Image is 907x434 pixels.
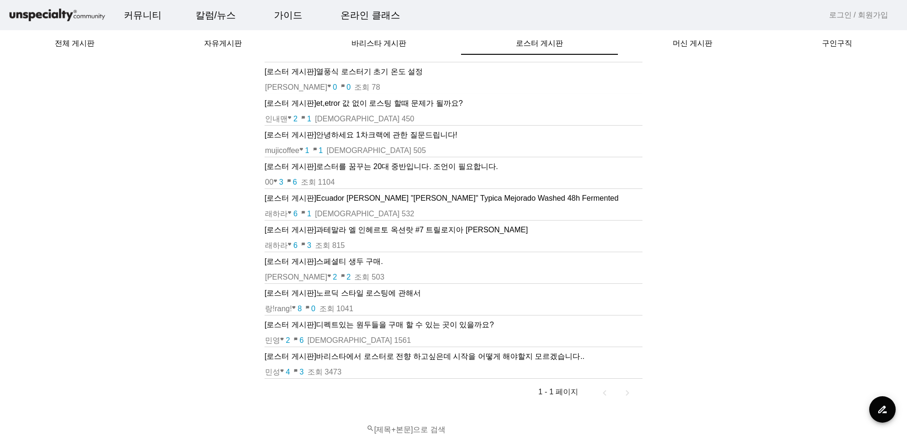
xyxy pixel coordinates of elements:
span: 2 [286,336,294,344]
span: 인내맨 [265,115,288,123]
p: Ecuador [PERSON_NAME] "[PERSON_NAME]" Typica Mejorado Washed 48h Fermented [265,193,642,204]
a: [로스터 게시판]Ecuador [PERSON_NAME] "[PERSON_NAME]" Typica Mejorado Washed 48h Fermented [265,193,642,204]
mat-icon: favorite [292,306,298,311]
span: 조회 815 [315,241,349,249]
mat-icon: favorite [327,84,333,90]
a: [로스터 게시판]안녕하세요 1차크랙에 관한 질문드립니다! [265,129,642,141]
a: 설정 [122,299,181,323]
span: [로스터 게시판] [265,226,316,234]
span: [로스터 게시판] [265,257,316,265]
a: [로스터 게시판]스페셜티 생두 구매. [265,256,642,267]
p: 디펙트있는 원두들을 구매 할 수 있는 곳이 있을까요? [265,319,642,331]
a: 커뮤니티 [116,2,169,28]
span: [PERSON_NAME] [265,273,327,281]
p: 열풍식 로스터기 초기 온도 설정 [265,66,642,77]
span: 3 [307,241,315,249]
p: et,etror 값 없이 로스팅 할때 문제가 될까요? [265,98,642,109]
mat-icon: chat_bubble [341,274,347,280]
span: 래하라 [265,241,288,249]
mat-paginator: Select page [265,379,642,405]
mat-icon: chat_bubble [341,84,347,90]
mat-label: [제목+본문]으로 검색 [367,425,445,434]
p: 바리스타에서 로스터로 전향 하고싶은데 시작을 어떻게 해야할지 모르겠습니다.. [265,351,642,362]
span: [DEMOGRAPHIC_DATA] 505 [326,146,429,154]
mat-icon: chat_bubble [301,211,307,216]
span: 랑!rang! [265,305,292,313]
span: [PERSON_NAME] [265,83,327,91]
span: mujicoffee [265,146,299,154]
span: [DEMOGRAPHIC_DATA] 450 [315,115,418,123]
a: [로스터 게시판]바리스타에서 로스터로 전향 하고싶은데 시작을 어떻게 해야할지 모르겠습니다.. [265,351,642,362]
mat-icon: chat_bubble [294,337,299,343]
span: 6 [293,210,301,218]
a: 로그인 / 회원가입 [829,9,888,21]
a: [로스터 게시판]로스터를 꿈꾸는 20대 중반입니다. 조언이 필요합니다. [265,161,642,172]
span: 1 [307,210,315,218]
mat-icon: search [367,425,374,432]
span: 1 [305,146,313,154]
span: 00 [265,178,274,186]
p: 안녕하세요 1차크랙에 관한 질문드립니다! [265,129,642,141]
span: [로스터 게시판] [265,194,316,202]
span: 조회 503 [354,273,388,281]
mat-icon: favorite [299,147,305,153]
a: [로스터 게시판]과테말라 엘 인헤르토 옥션랏 #7 트릴로지아 [PERSON_NAME] [265,224,642,236]
span: 1 [307,115,315,123]
span: 1 [319,146,327,154]
mat-icon: favorite [288,116,293,121]
span: 2 [333,273,341,281]
mat-icon: favorite [327,274,333,280]
span: 8 [298,305,306,313]
span: [로스터 게시판] [265,68,316,76]
mat-icon: chat_bubble [313,147,319,153]
mat-icon: favorite [274,179,279,185]
span: 전체 게시판 [55,40,94,47]
mat-icon: chat_bubble [301,116,307,121]
span: 0 [333,83,341,91]
span: 구인구직 [822,40,852,47]
span: 바리스타 게시판 [351,40,406,47]
span: 홈 [30,314,35,321]
span: 조회 78 [354,83,384,91]
a: [로스터 게시판]et,etror 값 없이 로스팅 할때 문제가 될까요? [265,98,642,109]
span: 래하라 [265,210,288,218]
span: [로스터 게시판] [265,131,316,139]
span: 머신 게시판 [673,40,712,47]
span: 자유게시판 [204,40,242,47]
span: 민성 [265,368,280,376]
a: 칼럼/뉴스 [188,2,244,28]
mat-icon: favorite [288,242,293,248]
span: [DEMOGRAPHIC_DATA] 532 [315,210,418,218]
a: [로스터 게시판]노르딕 스타일 로스팅에 관해서 [265,288,642,299]
mat-icon: chat_bubble [294,369,299,374]
a: 홈 [3,299,62,323]
mat-icon: favorite [288,211,293,216]
span: 조회 1041 [319,305,357,313]
span: 2 [293,115,301,123]
span: 설정 [146,314,157,321]
mat-icon: chat_bubble [306,306,311,311]
span: 3 [299,368,308,376]
span: 0 [347,83,355,91]
p: 과테말라 엘 인헤르토 옥션랏 #7 트릴로지아 [PERSON_NAME] [265,224,642,236]
span: [로스터 게시판] [265,99,316,107]
p: 스페셜티 생두 구매. [265,256,642,267]
span: [로스터 게시판] [265,321,316,329]
span: 4 [286,368,294,376]
mat-icon: favorite [280,369,286,374]
span: [로스터 게시판] [265,162,316,170]
span: 조회 1104 [301,178,339,186]
img: logo [8,7,107,24]
span: 로스터 게시판 [516,40,563,47]
a: [로스터 게시판]열풍식 로스터기 초기 온도 설정 [265,66,642,77]
span: 3 [279,178,287,186]
p: 노르딕 스타일 로스팅에 관해서 [265,288,642,299]
mat-icon: chat_bubble [301,242,307,248]
mat-icon: favorite [280,337,286,343]
span: 민영 [265,336,280,344]
span: 6 [293,178,301,186]
span: 대화 [86,314,98,322]
p: 로스터를 꿈꾸는 20대 중반입니다. 조언이 필요합니다. [265,161,642,172]
span: [로스터 게시판] [265,352,316,360]
a: [로스터 게시판]디펙트있는 원두들을 구매 할 수 있는 곳이 있을까요? [265,319,642,331]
